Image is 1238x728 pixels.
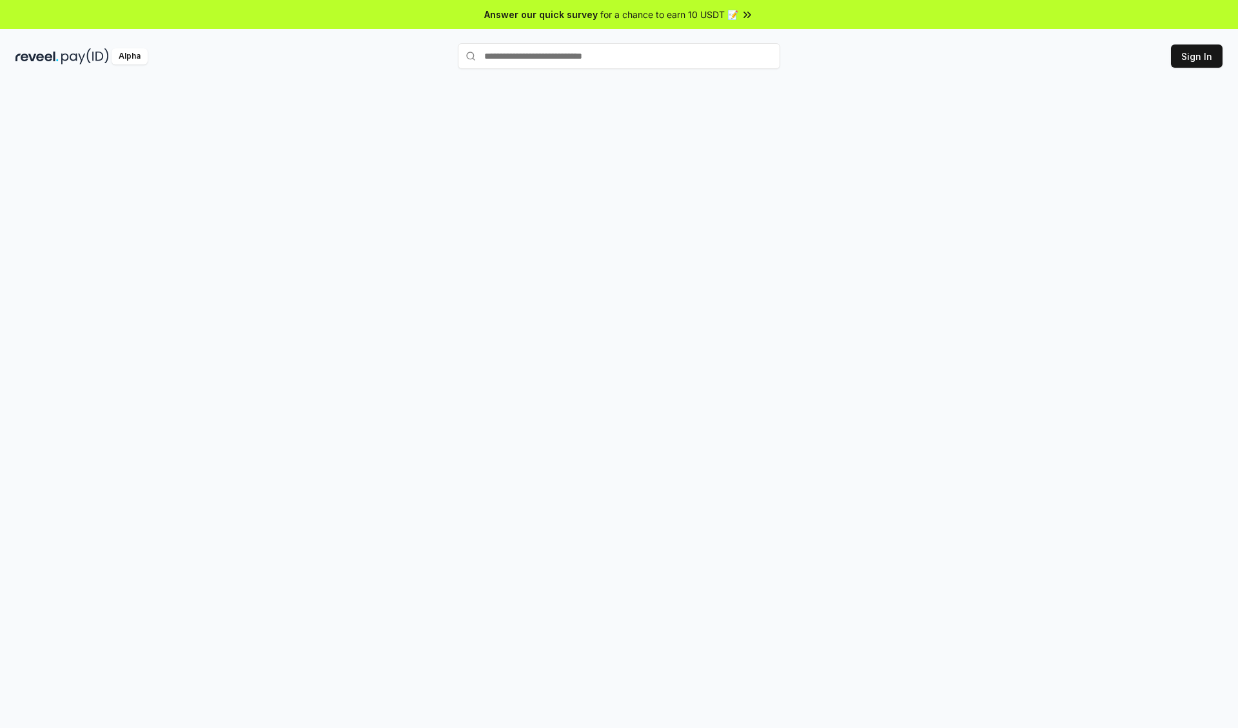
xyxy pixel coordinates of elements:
img: reveel_dark [15,48,59,64]
span: Answer our quick survey [484,8,598,21]
div: Alpha [112,48,148,64]
img: pay_id [61,48,109,64]
button: Sign In [1171,44,1223,68]
span: for a chance to earn 10 USDT 📝 [600,8,738,21]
